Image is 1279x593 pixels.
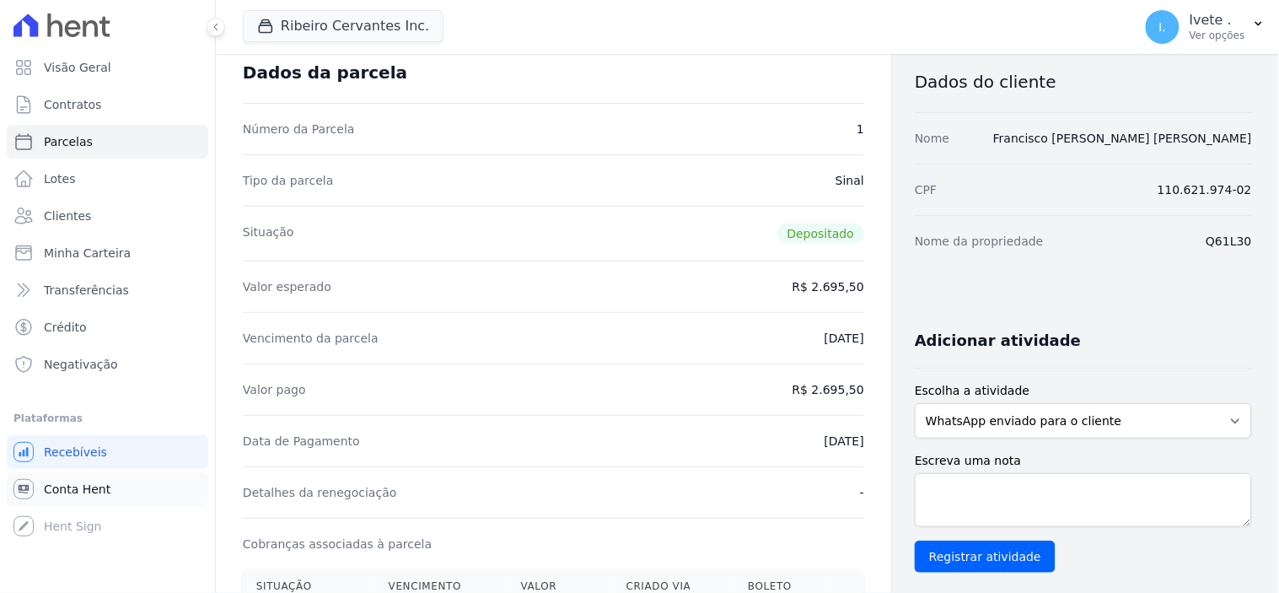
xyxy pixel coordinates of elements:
[243,433,360,450] dt: Data de Pagamento
[7,348,208,381] a: Negativação
[860,484,864,501] dd: -
[793,381,864,398] dd: R$ 2.695,50
[243,278,331,295] dt: Valor esperado
[13,408,202,429] div: Plataformas
[836,172,864,189] dd: Sinal
[243,121,355,137] dt: Número da Parcela
[1190,12,1245,29] p: Ivete .
[44,245,131,261] span: Minha Carteira
[7,472,208,506] a: Conta Hent
[777,224,865,244] span: Depositado
[915,541,1056,573] input: Registrar atividade
[243,330,379,347] dt: Vencimento da parcela
[915,72,1252,92] h3: Dados do cliente
[243,224,294,244] dt: Situação
[44,481,110,498] span: Conta Hent
[915,452,1252,470] label: Escreva uma nota
[44,282,129,299] span: Transferências
[7,162,208,196] a: Lotes
[1159,21,1167,33] span: I.
[7,310,208,344] a: Crédito
[993,132,1252,145] a: Francisco [PERSON_NAME] [PERSON_NAME]
[7,88,208,121] a: Contratos
[7,435,208,469] a: Recebíveis
[825,330,864,347] dd: [DATE]
[44,133,93,150] span: Parcelas
[1132,3,1279,51] button: I. Ivete . Ver opções
[825,433,864,450] dd: [DATE]
[44,319,87,336] span: Crédito
[915,382,1252,400] label: Escolha a atividade
[915,233,1044,250] dt: Nome da propriedade
[7,199,208,233] a: Clientes
[7,236,208,270] a: Minha Carteira
[44,170,76,187] span: Lotes
[243,10,443,42] button: Ribeiro Cervantes Inc.
[7,273,208,307] a: Transferências
[793,278,864,295] dd: R$ 2.695,50
[243,381,306,398] dt: Valor pago
[1206,233,1252,250] dd: Q61L30
[1158,181,1252,198] dd: 110.621.974-02
[44,444,107,461] span: Recebíveis
[915,130,949,147] dt: Nome
[243,484,397,501] dt: Detalhes da renegociação
[243,62,407,83] div: Dados da parcela
[44,356,118,373] span: Negativação
[1190,29,1245,42] p: Ver opções
[44,59,111,76] span: Visão Geral
[915,331,1081,351] h3: Adicionar atividade
[44,208,91,224] span: Clientes
[7,51,208,84] a: Visão Geral
[857,121,864,137] dd: 1
[7,125,208,159] a: Parcelas
[915,181,937,198] dt: CPF
[44,96,101,113] span: Contratos
[243,172,334,189] dt: Tipo da parcela
[243,536,432,553] dt: Cobranças associadas à parcela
